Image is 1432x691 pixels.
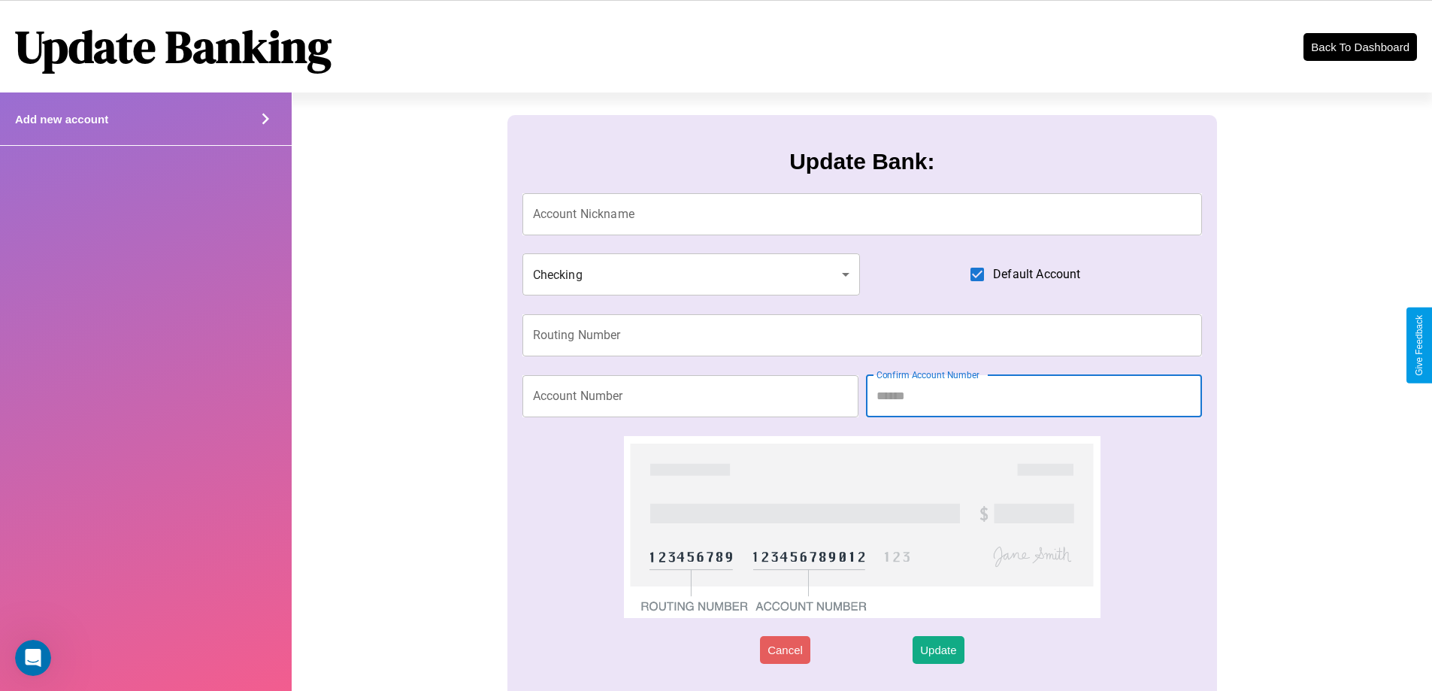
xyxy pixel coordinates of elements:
[522,253,861,295] div: Checking
[624,436,1100,618] img: check
[876,368,979,381] label: Confirm Account Number
[1414,315,1424,376] div: Give Feedback
[1303,33,1417,61] button: Back To Dashboard
[760,636,810,664] button: Cancel
[789,149,934,174] h3: Update Bank:
[15,16,332,77] h1: Update Banking
[913,636,964,664] button: Update
[993,265,1080,283] span: Default Account
[15,640,51,676] iframe: Intercom live chat
[15,113,108,126] h4: Add new account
